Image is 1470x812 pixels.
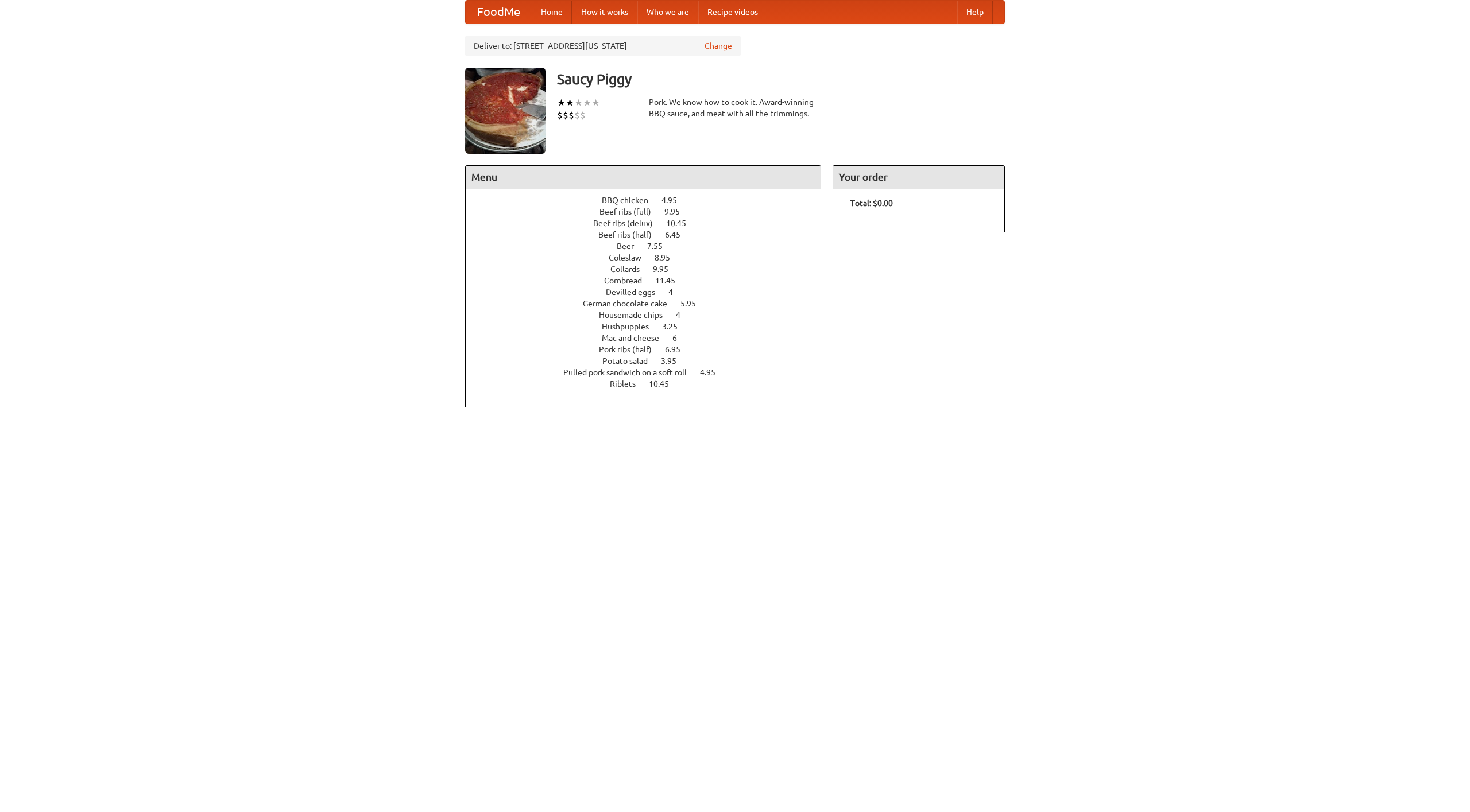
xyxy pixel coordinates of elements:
a: Hushpuppies 3.25 [602,322,699,331]
span: 5.95 [680,299,707,308]
a: Home [532,1,572,24]
span: Collards [610,265,651,274]
a: Beef ribs (full) 9.95 [599,207,701,216]
a: Riblets 10.45 [610,379,690,388]
span: 3.95 [661,356,688,366]
a: Potato salad 3.95 [602,356,698,366]
span: Pork ribs (half) [599,345,663,354]
a: Mac and cheese 6 [602,333,698,343]
a: Cornbread 11.45 [604,276,697,285]
a: BBQ chicken 4.95 [602,196,698,205]
span: 8.95 [655,253,682,262]
span: 6.95 [665,345,692,354]
span: 4 [668,287,684,297]
span: BBQ chicken [602,196,660,205]
li: ★ [591,96,600,109]
a: Coleslaw 8.95 [609,253,691,262]
li: $ [563,109,568,122]
span: 11.45 [655,276,687,285]
h4: Menu [466,166,821,189]
b: Total: $0.00 [850,199,893,208]
a: Help [957,1,993,24]
a: Collards 9.95 [610,265,690,274]
a: Housemade chips 4 [599,310,702,320]
span: 4.95 [661,196,688,205]
a: Pork ribs (half) 6.95 [599,345,702,354]
h4: Your order [833,166,1004,189]
h3: Saucy Piggy [557,68,1005,91]
a: FoodMe [466,1,532,24]
span: 10.45 [649,379,680,388]
span: German chocolate cake [583,299,679,308]
span: Devilled eggs [606,287,667,297]
a: Devilled eggs 4 [606,287,694,297]
span: Beef ribs (half) [598,230,663,239]
span: 6 [672,333,688,343]
li: $ [557,109,563,122]
span: Beef ribs (delux) [593,219,664,228]
img: angular.jpg [465,68,546,154]
a: Recipe videos [698,1,767,24]
li: $ [568,109,574,122]
span: Potato salad [602,356,659,366]
li: ★ [583,96,591,109]
span: Riblets [610,379,647,388]
li: ★ [566,96,574,109]
span: 6.45 [665,230,692,239]
a: German chocolate cake 5.95 [583,299,717,308]
span: 10.45 [666,219,698,228]
a: Who we are [637,1,698,24]
li: ★ [557,96,566,109]
span: 4 [676,310,692,320]
span: 3.25 [662,322,689,331]
span: 7.55 [647,242,674,251]
a: Beef ribs (delux) 10.45 [593,219,707,228]
a: Beer 7.55 [617,242,684,251]
a: Beef ribs (half) 6.45 [598,230,702,239]
span: Pulled pork sandwich on a soft roll [563,368,698,377]
span: Beef ribs (full) [599,207,663,216]
li: ★ [574,96,583,109]
span: 9.95 [664,207,691,216]
a: How it works [572,1,637,24]
span: 4.95 [700,368,727,377]
a: Change [705,40,732,52]
span: Housemade chips [599,310,674,320]
span: Coleslaw [609,253,653,262]
span: Hushpuppies [602,322,660,331]
li: $ [580,109,586,122]
span: Beer [617,242,645,251]
span: Cornbread [604,276,653,285]
a: Pulled pork sandwich on a soft roll 4.95 [563,368,737,377]
div: Pork. We know how to cook it. Award-winning BBQ sauce, and meat with all the trimmings. [649,96,821,119]
li: $ [574,109,580,122]
span: 9.95 [653,265,680,274]
div: Deliver to: [STREET_ADDRESS][US_STATE] [465,36,741,56]
span: Mac and cheese [602,333,671,343]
